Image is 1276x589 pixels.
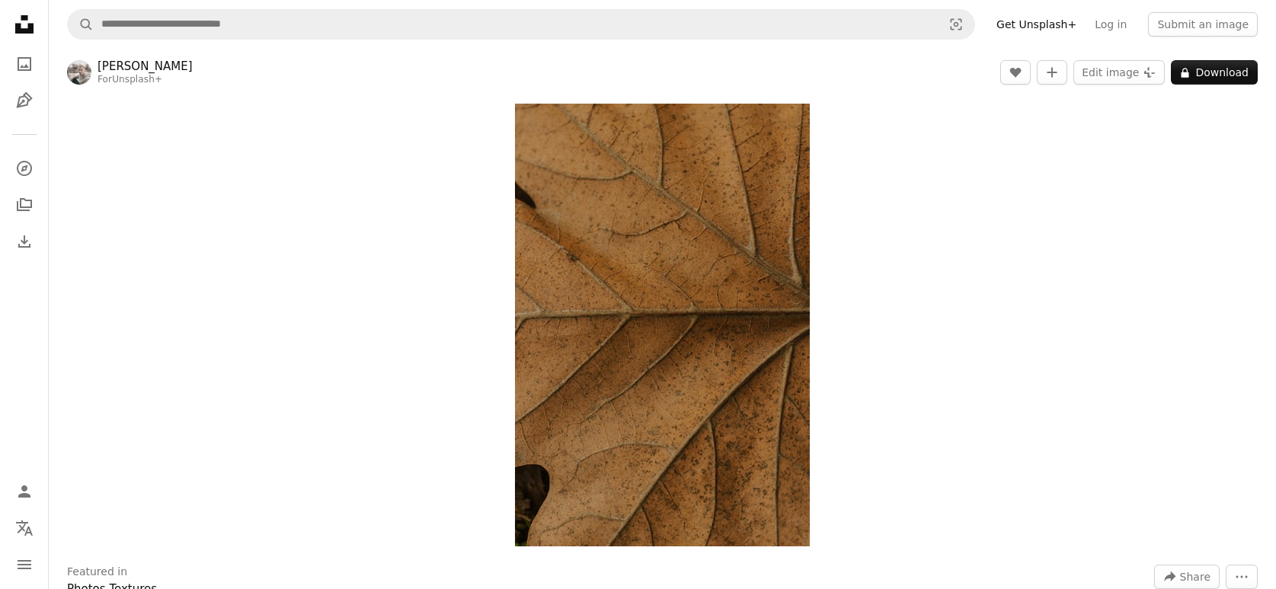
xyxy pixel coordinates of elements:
[98,74,193,86] div: For
[67,60,91,85] img: Go to Drazen Nesic's profile
[67,9,975,40] form: Find visuals sitewide
[67,565,127,580] h3: Featured in
[9,190,40,220] a: Collections
[9,85,40,116] a: Illustrations
[1226,565,1258,589] button: More Actions
[1154,565,1220,589] button: Share this image
[68,10,94,39] button: Search Unsplash
[1171,60,1258,85] button: Download
[1000,60,1031,85] button: Like
[987,12,1086,37] a: Get Unsplash+
[515,104,810,546] button: Zoom in on this image
[9,153,40,184] a: Explore
[1073,60,1165,85] button: Edit image
[1037,60,1067,85] button: Add to Collection
[9,476,40,507] a: Log in / Sign up
[1148,12,1258,37] button: Submit an image
[9,49,40,79] a: Photos
[515,104,810,546] img: a close up of a leaf with a bird on it
[9,549,40,580] button: Menu
[938,10,974,39] button: Visual search
[9,226,40,257] a: Download History
[1086,12,1136,37] a: Log in
[98,59,193,74] a: [PERSON_NAME]
[112,74,162,85] a: Unsplash+
[1180,565,1210,588] span: Share
[9,513,40,543] button: Language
